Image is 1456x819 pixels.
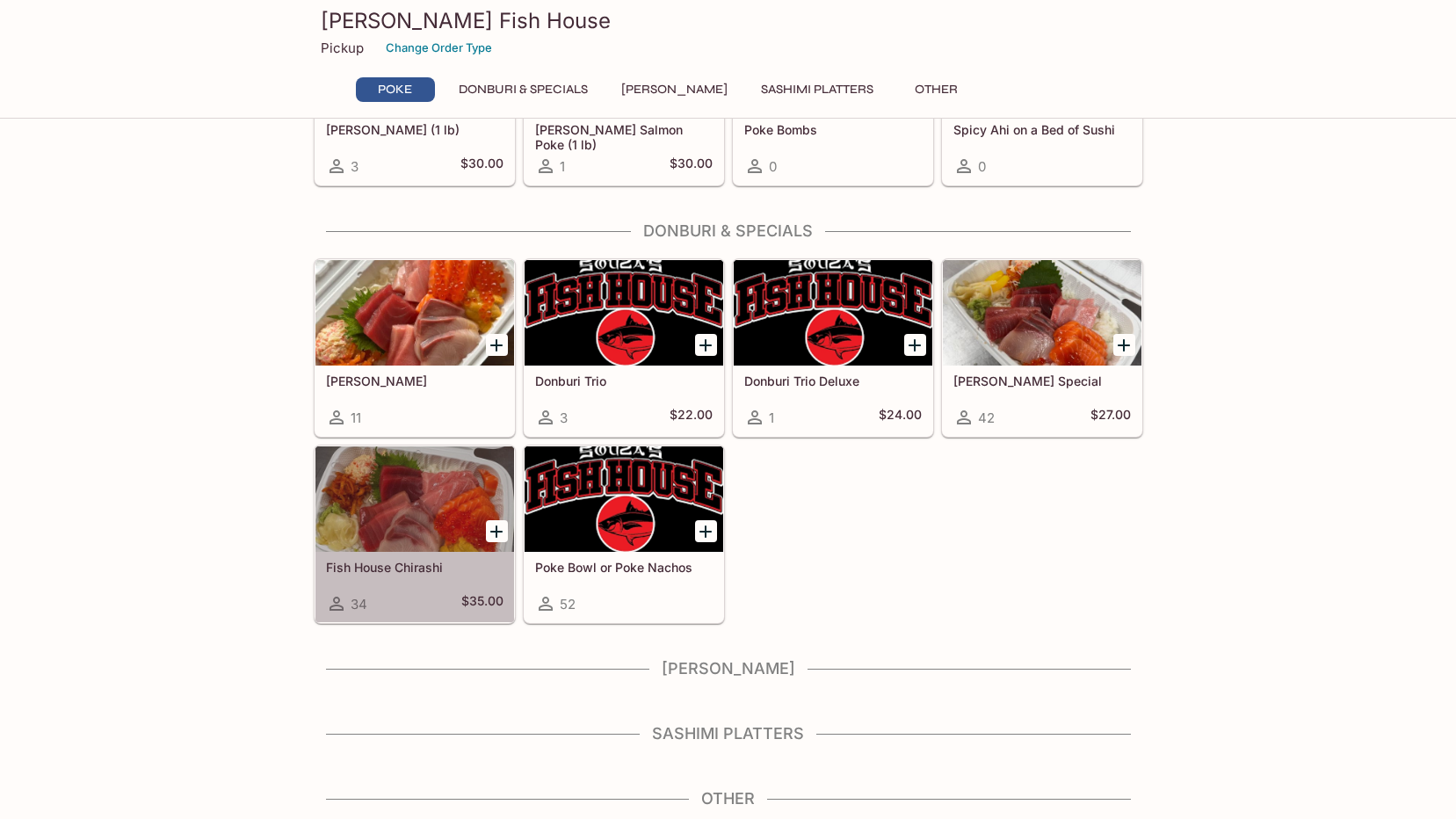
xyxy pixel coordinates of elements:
[326,122,503,137] h5: [PERSON_NAME] (1 lb)
[314,789,1143,808] h4: Other
[535,122,713,151] h5: [PERSON_NAME] Salmon Poke (1 lb)
[744,122,922,137] h5: Poke Bombs
[904,334,926,356] button: Add Donburi Trio Deluxe
[378,34,500,62] button: Change Order Type
[315,446,515,623] a: Fish House Chirashi34$35.00
[670,407,713,428] h5: $22.00
[449,77,598,102] button: Donburi & Specials
[351,409,361,426] span: 11
[524,446,724,623] a: Poke Bowl or Poke Nachos52
[315,259,515,437] a: [PERSON_NAME]11
[1113,334,1135,356] button: Add Souza Special
[695,520,717,542] button: Add Poke Bowl or Poke Nachos
[560,409,568,426] span: 3
[460,156,503,177] h5: $30.00
[612,77,737,102] button: [PERSON_NAME]
[315,446,514,552] div: Fish House Chirashi
[560,158,565,175] span: 1
[943,260,1141,366] div: Souza Special
[314,659,1143,678] h4: [PERSON_NAME]
[733,259,933,437] a: Donburi Trio Deluxe1$24.00
[461,593,503,614] h5: $35.00
[769,158,777,175] span: 0
[525,446,723,552] div: Poke Bowl or Poke Nachos
[315,260,514,366] div: Sashimi Donburis
[525,260,723,366] div: Donburi Trio
[769,409,774,426] span: 1
[942,259,1142,437] a: [PERSON_NAME] Special42$27.00
[535,373,713,388] h5: Donburi Trio
[356,77,435,102] button: Poke
[1090,407,1131,428] h5: $27.00
[953,373,1131,388] h5: [PERSON_NAME] Special
[897,77,976,102] button: Other
[351,158,359,175] span: 3
[670,156,713,177] h5: $30.00
[321,7,1136,34] h3: [PERSON_NAME] Fish House
[879,407,922,428] h5: $24.00
[978,409,995,426] span: 42
[744,373,922,388] h5: Donburi Trio Deluxe
[560,596,576,612] span: 52
[734,260,932,366] div: Donburi Trio Deluxe
[351,596,367,612] span: 34
[321,40,364,56] p: Pickup
[978,158,986,175] span: 0
[695,334,717,356] button: Add Donburi Trio
[486,520,508,542] button: Add Fish House Chirashi
[326,373,503,388] h5: [PERSON_NAME]
[953,122,1131,137] h5: Spicy Ahi on a Bed of Sushi
[524,259,724,437] a: Donburi Trio3$22.00
[535,560,713,575] h5: Poke Bowl or Poke Nachos
[314,221,1143,241] h4: Donburi & Specials
[486,334,508,356] button: Add Sashimi Donburis
[751,77,883,102] button: Sashimi Platters
[314,724,1143,743] h4: Sashimi Platters
[326,560,503,575] h5: Fish House Chirashi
